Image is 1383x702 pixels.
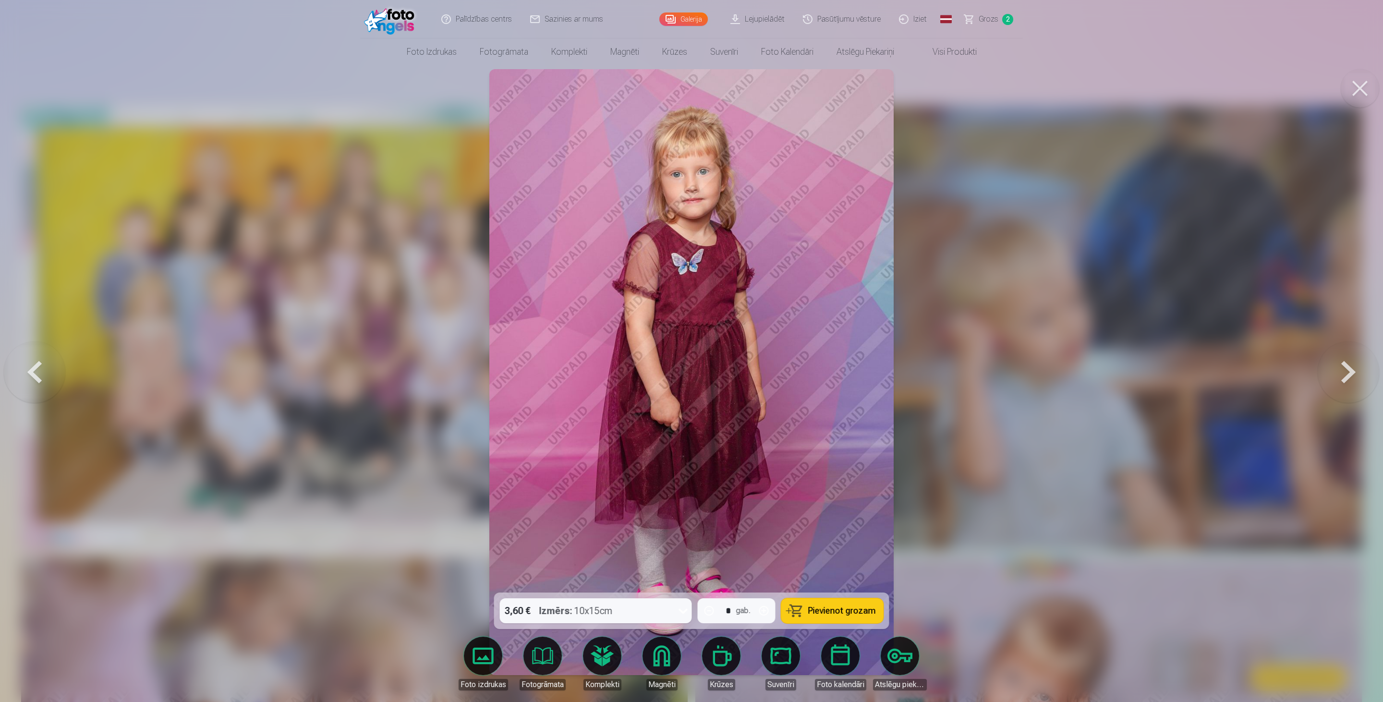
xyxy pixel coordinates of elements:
a: Foto kalendāri [750,38,825,65]
div: Magnēti [646,679,678,690]
a: Suvenīri [754,637,808,690]
a: Foto izdrukas [456,637,510,690]
div: Suvenīri [765,679,796,690]
a: Suvenīri [699,38,750,65]
div: gab. [736,605,751,617]
a: Fotogrāmata [468,38,540,65]
a: Atslēgu piekariņi [825,38,906,65]
div: Fotogrāmata [520,679,566,690]
a: Krūzes [651,38,699,65]
div: Foto izdrukas [459,679,508,690]
a: Komplekti [540,38,599,65]
strong: Izmērs : [539,604,572,617]
span: Grozs [979,13,998,25]
div: Krūzes [708,679,735,690]
a: Galerija [659,12,708,26]
a: Magnēti [599,38,651,65]
a: Foto izdrukas [395,38,468,65]
a: Fotogrāmata [516,637,570,690]
div: Komplekti [583,679,621,690]
a: Visi produkti [906,38,988,65]
a: Komplekti [575,637,629,690]
div: 3,60 € [500,598,535,623]
span: 2 [1002,14,1013,25]
button: Pievienot grozam [781,598,884,623]
a: Atslēgu piekariņi [873,637,927,690]
div: Atslēgu piekariņi [873,679,927,690]
a: Krūzes [694,637,748,690]
div: Foto kalendāri [815,679,866,690]
img: /fa1 [364,4,419,35]
span: Pievienot grozam [808,606,876,615]
a: Foto kalendāri [813,637,867,690]
div: 10x15cm [539,598,613,623]
a: Magnēti [635,637,689,690]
